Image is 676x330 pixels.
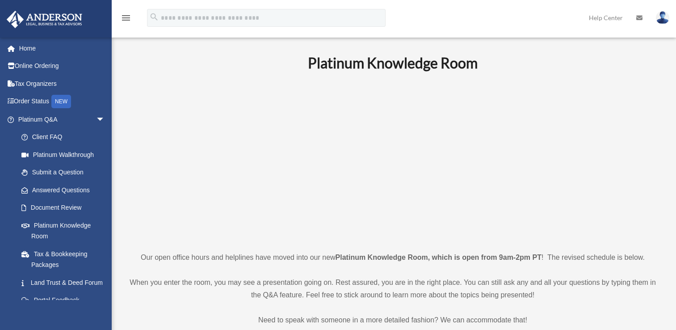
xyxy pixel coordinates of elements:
a: Platinum Q&Aarrow_drop_down [6,110,118,128]
a: Tax Organizers [6,75,118,93]
i: menu [121,13,131,23]
iframe: 231110_Toby_KnowledgeRoom [259,84,527,235]
a: Order StatusNEW [6,93,118,111]
a: Tax & Bookkeeping Packages [13,245,118,274]
p: Our open office hours and helplines have moved into our new ! The revised schedule is below. [127,251,658,264]
a: Portal Feedback [13,292,118,309]
i: search [149,12,159,22]
a: Land Trust & Deed Forum [13,274,118,292]
b: Platinum Knowledge Room [308,54,478,72]
a: menu [121,16,131,23]
a: Online Ordering [6,57,118,75]
p: Need to speak with someone in a more detailed fashion? We can accommodate that! [127,314,658,326]
div: NEW [51,95,71,108]
a: Platinum Knowledge Room [13,216,114,245]
a: Platinum Walkthrough [13,146,118,164]
span: arrow_drop_down [96,110,114,129]
a: Client FAQ [13,128,118,146]
a: Answered Questions [13,181,118,199]
p: When you enter the room, you may see a presentation going on. Rest assured, you are in the right ... [127,276,658,301]
a: Submit a Question [13,164,118,182]
img: Anderson Advisors Platinum Portal [4,11,85,28]
strong: Platinum Knowledge Room, which is open from 9am-2pm PT [336,254,542,261]
a: Home [6,39,118,57]
a: Document Review [13,199,118,217]
img: User Pic [656,11,669,24]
